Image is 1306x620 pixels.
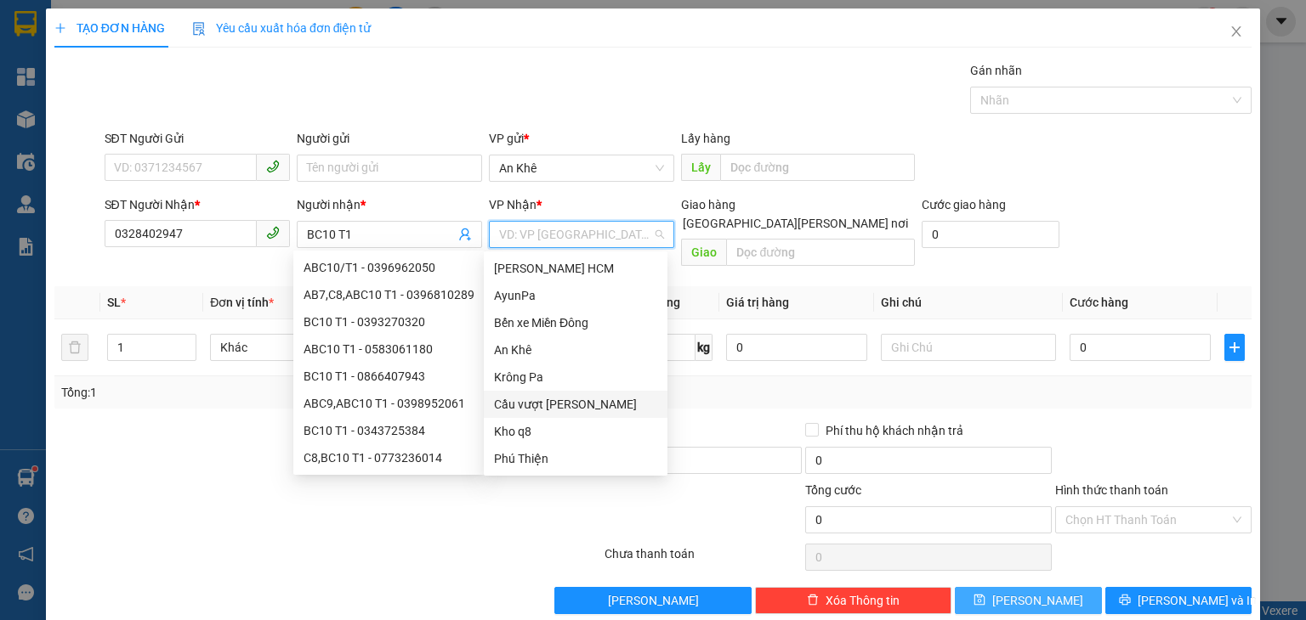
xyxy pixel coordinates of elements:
span: Xóa Thông tin [826,591,900,610]
span: Cước hàng [1070,296,1128,309]
div: [PERSON_NAME] HCM [494,259,657,278]
span: Đơn vị tính [210,296,274,309]
div: ABC9,ABC10 T1 - 0398952061 [293,390,485,417]
span: Lấy hàng [681,132,730,145]
div: Kho q8 [494,422,657,441]
span: Yêu cầu xuất hóa đơn điện tử [192,21,372,35]
span: Tổng cước [805,483,861,497]
div: BC10 T1 - 0866407943 [293,363,485,390]
button: Close [1212,8,1260,56]
label: Cước giao hàng [922,198,1006,211]
button: deleteXóa Thông tin [755,587,951,614]
button: plus [1224,334,1245,361]
span: Lấy [681,154,720,181]
div: An Khê [484,336,667,364]
div: AB7,C8,ABC10 T1 - 0396810289 [293,281,485,308]
div: C8,BC10 T1 - 0773236014 [293,444,485,471]
label: Hình thức thanh toán [1055,483,1168,497]
span: Khác [220,335,375,360]
div: Krông Pa [484,364,667,391]
div: BC10 T1 - 0393270320 [304,313,474,331]
div: Krông Pa [494,368,657,386]
span: printer [1119,594,1131,607]
div: AyunPa [494,286,657,305]
span: phone [266,160,280,173]
div: Cầu vượt [PERSON_NAME] [494,395,657,414]
span: Giao [681,239,726,266]
span: plus [54,22,66,34]
div: ABC9,ABC10 T1 - 0398952061 [304,394,474,413]
div: Phú Thiện [494,449,657,468]
div: Người nhận [297,195,482,214]
span: [PERSON_NAME] [992,591,1083,610]
img: icon [192,22,206,36]
span: kg [696,334,713,361]
input: 0 [726,334,867,361]
input: Dọc đường [726,239,915,266]
span: plus [1225,341,1244,354]
div: BC10 T1 - 0866407943 [304,367,474,386]
div: Chưa thanh toán [603,544,803,574]
div: ABC10/T1 - 0396962050 [304,258,474,277]
div: SĐT Người Gửi [105,129,290,148]
span: save [974,594,985,607]
input: Dọc đường [720,154,915,181]
span: user-add [458,228,472,241]
div: Cầu vượt Bình Phước [484,391,667,418]
span: close [1229,25,1243,38]
span: phone [266,226,280,240]
input: Cước giao hàng [922,221,1059,248]
div: AB7,C8,ABC10 T1 - 0396810289 [304,285,474,304]
button: save[PERSON_NAME] [955,587,1102,614]
span: TẠO ĐƠN HÀNG [54,21,165,35]
div: C8,BC10 T1 - 0773236014 [304,448,474,467]
span: Phí thu hộ khách nhận trả [819,421,970,440]
div: Bến xe Miền Đông [494,313,657,332]
div: An Khê [494,341,657,359]
div: ABC10/T1 - 0396962050 [293,254,485,281]
label: Gán nhãn [970,64,1022,77]
th: Ghi chú [874,286,1063,319]
div: Người gửi [297,129,482,148]
span: [GEOGRAPHIC_DATA][PERSON_NAME] nơi [676,214,915,233]
span: [PERSON_NAME] [608,591,699,610]
div: Phú Thiện [484,445,667,472]
button: printer[PERSON_NAME] và In [1105,587,1252,614]
span: delete [807,594,819,607]
span: VP Nhận [489,198,537,211]
div: BC10 T1 - 0343725384 [304,421,474,440]
div: BC10 T1 - 0393270320 [293,308,485,335]
div: VP gửi [489,129,674,148]
input: Ghi Chú [881,334,1056,361]
div: Bến xe Miền Đông [484,309,667,336]
button: [PERSON_NAME] [554,587,751,614]
div: AyunPa [484,282,667,309]
div: Kho q8 [484,418,667,445]
div: SĐT Người Nhận [105,195,290,214]
div: ABC10 T1 - 0583061180 [293,335,485,363]
div: BC10 T1 - 0343725384 [293,417,485,444]
span: SL [107,296,121,309]
div: Tổng: 1 [61,383,505,402]
span: An Khê [499,155,664,181]
div: Trần Phú HCM [484,255,667,282]
button: delete [61,334,88,361]
span: Giao hàng [681,198,735,211]
span: Giá trị hàng [726,296,789,309]
div: ABC10 T1 - 0583061180 [304,340,474,358]
span: [PERSON_NAME] và In [1138,591,1257,610]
